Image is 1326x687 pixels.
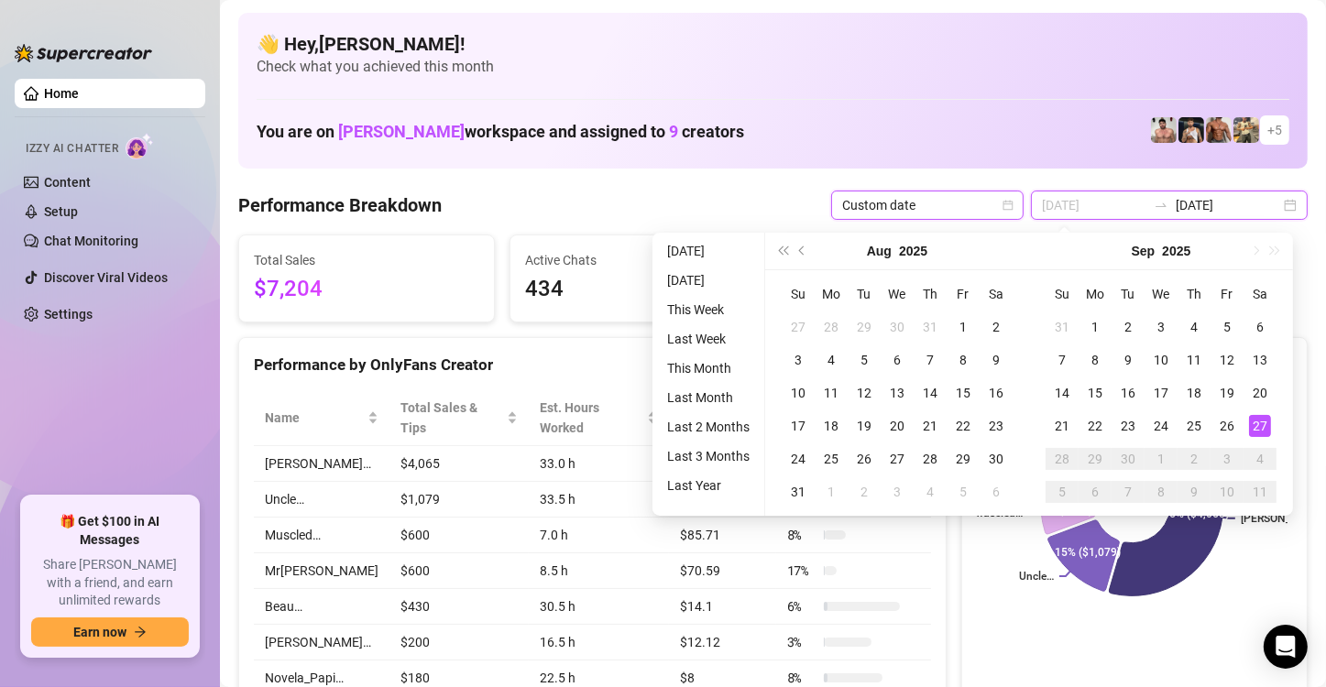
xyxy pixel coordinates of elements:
[1051,382,1073,404] div: 14
[1211,409,1244,442] td: 2025-09-26
[660,445,757,467] li: Last 3 Months
[1176,195,1280,215] input: End date
[1249,349,1271,371] div: 13
[881,442,914,475] td: 2025-08-27
[782,409,815,442] td: 2025-08-17
[1244,409,1277,442] td: 2025-09-27
[980,278,1013,311] th: Sa
[815,343,848,376] td: 2025-08-04
[660,299,757,321] li: This Week
[881,278,914,311] th: We
[919,316,941,338] div: 31
[952,316,974,338] div: 1
[44,270,168,285] a: Discover Viral Videos
[881,475,914,508] td: 2025-09-03
[44,234,138,248] a: Chat Monitoring
[853,448,875,470] div: 26
[1079,278,1112,311] th: Mo
[1079,311,1112,343] td: 2025-09-01
[1244,343,1277,376] td: 2025-09-13
[1117,448,1139,470] div: 30
[886,349,908,371] div: 6
[886,316,908,338] div: 30
[1046,376,1079,409] td: 2025-09-14
[254,625,389,660] td: [PERSON_NAME]…
[669,518,775,553] td: $85.71
[1079,475,1112,508] td: 2025-10-06
[1079,343,1112,376] td: 2025-09-08
[254,482,389,518] td: Uncle…
[815,475,848,508] td: 2025-09-01
[1112,475,1145,508] td: 2025-10-07
[820,448,842,470] div: 25
[1183,415,1205,437] div: 25
[254,353,931,377] div: Performance by OnlyFans Creator
[1079,442,1112,475] td: 2025-09-29
[400,398,503,438] span: Total Sales & Tips
[1183,382,1205,404] div: 18
[669,122,678,141] span: 9
[980,376,1013,409] td: 2025-08-16
[1084,415,1106,437] div: 22
[820,481,842,503] div: 1
[914,311,947,343] td: 2025-07-31
[1244,311,1277,343] td: 2025-09-06
[820,349,842,371] div: 4
[782,343,815,376] td: 2025-08-03
[947,311,980,343] td: 2025-08-01
[1084,448,1106,470] div: 29
[529,553,669,589] td: 8.5 h
[853,316,875,338] div: 29
[254,390,389,446] th: Name
[787,596,816,616] span: 6 %
[1154,198,1168,213] span: swap-right
[919,415,941,437] div: 21
[914,376,947,409] td: 2025-08-14
[1046,442,1079,475] td: 2025-09-28
[1112,343,1145,376] td: 2025-09-09
[1145,278,1178,311] th: We
[389,482,529,518] td: $1,079
[793,233,813,269] button: Previous month (PageUp)
[886,448,908,470] div: 27
[1150,448,1172,470] div: 1
[1249,448,1271,470] div: 4
[1216,316,1238,338] div: 5
[1264,625,1308,669] div: Open Intercom Messenger
[265,408,364,428] span: Name
[947,409,980,442] td: 2025-08-22
[31,513,189,549] span: 🎁 Get $100 in AI Messages
[660,387,757,409] li: Last Month
[952,415,974,437] div: 22
[44,204,78,219] a: Setup
[389,589,529,625] td: $430
[1084,481,1106,503] div: 6
[1211,278,1244,311] th: Fr
[1249,316,1271,338] div: 6
[985,349,1007,371] div: 9
[782,278,815,311] th: Su
[1211,442,1244,475] td: 2025-10-03
[1216,481,1238,503] div: 10
[947,278,980,311] th: Fr
[1249,415,1271,437] div: 27
[952,349,974,371] div: 8
[1046,409,1079,442] td: 2025-09-21
[886,382,908,404] div: 13
[1150,415,1172,437] div: 24
[1178,376,1211,409] td: 2025-09-18
[126,133,154,159] img: AI Chatter
[1117,382,1139,404] div: 16
[254,589,389,625] td: Beau…
[1051,349,1073,371] div: 7
[15,44,152,62] img: logo-BBDzfeDw.svg
[1117,481,1139,503] div: 7
[815,278,848,311] th: Mo
[1145,475,1178,508] td: 2025-10-08
[886,481,908,503] div: 3
[782,475,815,508] td: 2025-08-31
[820,415,842,437] div: 18
[1117,316,1139,338] div: 2
[338,122,465,141] span: [PERSON_NAME]
[254,272,479,307] span: $7,204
